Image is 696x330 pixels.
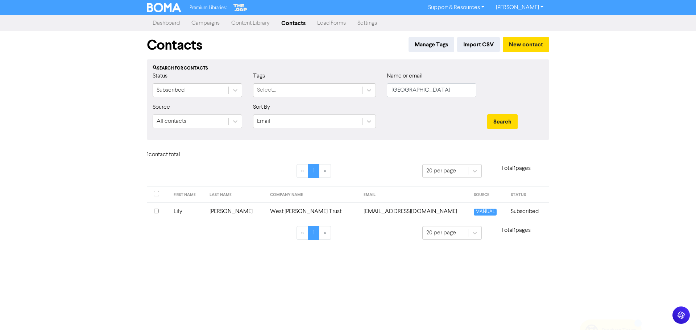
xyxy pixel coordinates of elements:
span: Premium Libraries: [190,5,227,10]
a: Contacts [275,16,311,30]
td: lilyjcscott@gmail.com [359,202,469,220]
label: Name or email [387,72,423,80]
th: STATUS [506,187,549,203]
p: Total 1 pages [482,226,549,235]
p: Total 1 pages [482,164,549,173]
img: BOMA Logo [147,3,181,12]
a: Page 1 is your current page [308,226,319,240]
div: Subscribed [157,86,185,95]
h1: Contacts [147,37,202,54]
a: Campaigns [186,16,225,30]
label: Status [153,72,167,80]
a: Support & Resources [422,2,490,13]
a: [PERSON_NAME] [490,2,549,13]
button: Import CSV [457,37,500,52]
img: The Gap [232,3,248,12]
td: West [PERSON_NAME] Trust [266,202,359,220]
span: MANUAL [474,209,497,216]
div: Email [257,117,270,126]
th: COMPANY NAME [266,187,359,203]
th: SOURCE [469,187,506,203]
a: Settings [352,16,383,30]
a: Dashboard [147,16,186,30]
th: FIRST NAME [169,187,205,203]
th: EMAIL [359,187,469,203]
a: Content Library [225,16,275,30]
div: 20 per page [426,167,456,175]
td: [PERSON_NAME] [205,202,266,220]
h6: 1 contact total [147,151,205,158]
div: All contacts [157,117,186,126]
button: Manage Tags [409,37,454,52]
div: Select... [257,86,276,95]
div: Search for contacts [153,65,543,72]
label: Tags [253,72,265,80]
td: Subscribed [506,202,549,220]
div: 20 per page [426,229,456,237]
label: Sort By [253,103,270,112]
button: Search [487,114,518,129]
label: Source [153,103,170,112]
iframe: Chat Widget [605,252,696,330]
a: Page 1 is your current page [308,164,319,178]
td: Lily [169,202,205,220]
th: LAST NAME [205,187,266,203]
a: Lead Forms [311,16,352,30]
button: New contact [503,37,549,52]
